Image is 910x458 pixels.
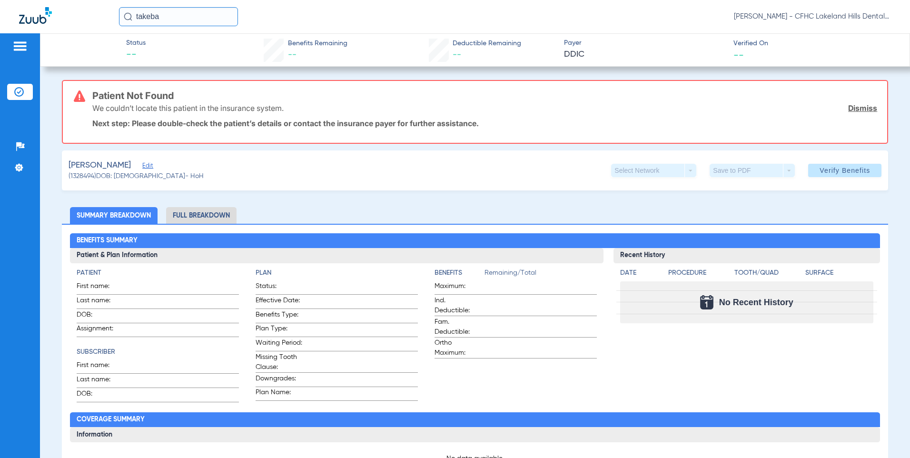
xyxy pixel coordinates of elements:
[848,103,877,113] a: Dismiss
[734,12,891,21] span: [PERSON_NAME] - CFHC Lakeland Hills Dental
[92,91,878,100] h3: Patient Not Found
[256,374,302,387] span: Downgrades:
[256,324,302,337] span: Plan Type:
[124,12,132,21] img: Search Icon
[69,171,204,181] span: (1328494) DOB: [DEMOGRAPHIC_DATA] - HoH
[668,268,731,278] h4: Procedure
[668,268,731,281] app-breakdown-title: Procedure
[92,119,878,128] p: Next step: Please double-check the patient’s details or contact the insurance payer for further a...
[77,281,123,294] span: First name:
[256,281,302,294] span: Status:
[256,296,302,309] span: Effective Date:
[70,207,158,224] li: Summary Breakdown
[808,164,881,177] button: Verify Benefits
[256,338,302,351] span: Waiting Period:
[453,50,461,59] span: --
[77,360,123,373] span: First name:
[77,375,123,388] span: Last name:
[435,338,481,358] span: Ortho Maximum:
[70,233,880,249] h2: Benefits Summary
[77,296,123,309] span: Last name:
[256,310,302,323] span: Benefits Type:
[77,347,239,357] h4: Subscriber
[435,281,481,294] span: Maximum:
[256,352,302,372] span: Missing Tooth Clause:
[288,39,347,49] span: Benefits Remaining
[435,317,481,337] span: Fam. Deductible:
[719,298,793,307] span: No Recent History
[256,268,418,278] h4: Plan
[700,295,713,309] img: Calendar
[620,268,660,281] app-breakdown-title: Date
[435,268,485,278] h4: Benefits
[620,268,660,278] h4: Date
[862,412,910,458] iframe: Chat Widget
[485,268,597,281] span: Remaining/Total
[288,50,297,59] span: --
[733,39,895,49] span: Verified On
[805,268,873,281] app-breakdown-title: Surface
[166,207,237,224] li: Full Breakdown
[69,159,131,171] span: [PERSON_NAME]
[820,167,870,174] span: Verify Benefits
[126,38,146,48] span: Status
[435,268,485,281] app-breakdown-title: Benefits
[734,268,802,278] h4: Tooth/Quad
[733,50,744,60] span: --
[126,49,146,62] span: --
[734,268,802,281] app-breakdown-title: Tooth/Quad
[77,310,123,323] span: DOB:
[77,268,239,278] h4: Patient
[613,248,880,263] h3: Recent History
[805,268,873,278] h4: Surface
[453,39,521,49] span: Deductible Remaining
[564,49,725,60] span: DDIC
[70,427,880,442] h3: Information
[70,412,880,428] h2: Coverage Summary
[77,324,123,337] span: Assignment:
[19,7,52,24] img: Zuub Logo
[256,388,302,400] span: Plan Name:
[77,389,123,402] span: DOB:
[142,162,151,171] span: Edit
[70,248,603,263] h3: Patient & Plan Information
[119,7,238,26] input: Search for patients
[564,38,725,48] span: Payer
[74,90,85,102] img: error-icon
[92,103,284,113] p: We couldn’t locate this patient in the insurance system.
[12,40,28,52] img: hamburger-icon
[435,296,481,316] span: Ind. Deductible:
